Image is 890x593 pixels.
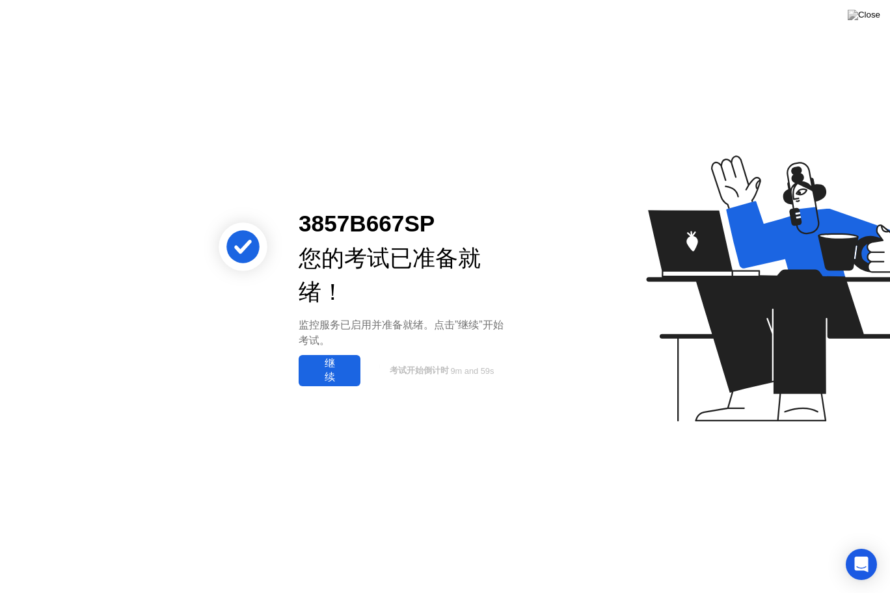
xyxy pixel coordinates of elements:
div: 3857B667SP [299,207,513,241]
div: 继续 [303,357,357,384]
div: 监控服务已启用并准备就绪。点击”继续”开始考试。 [299,317,513,349]
div: 您的考试已准备就绪！ [299,241,513,310]
div: Open Intercom Messenger [846,549,877,580]
button: 考试开始倒计时9m and 59s [367,358,513,383]
span: 9m and 59s [450,366,494,376]
img: Close [848,10,880,20]
button: 继续 [299,355,360,386]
